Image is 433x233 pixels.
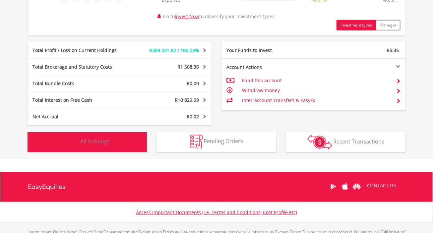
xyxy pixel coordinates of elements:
[362,176,401,195] a: CONTACT US
[28,172,66,202] a: EasyEquities
[376,20,401,30] button: Manager
[65,135,79,149] img: holdings-wht.png
[149,47,199,53] span: R309 331.82 / 186.23%
[187,113,199,120] span: R0.02
[221,64,314,71] div: Account Actions
[334,138,385,145] span: Recent Transactions
[351,176,362,197] a: Huawei
[242,86,391,95] td: Withdraw money
[28,80,135,87] div: Total Bundle Costs
[328,176,339,197] a: Google Play
[242,76,391,86] td: Fund this account
[242,95,391,105] td: Inter-account Transfers & EasyFx
[286,132,405,152] button: Recent Transactions
[28,113,135,120] div: Net Accrual
[187,80,199,87] span: R0.00
[387,47,399,53] span: R5.35
[175,13,199,20] a: Invest Now
[28,47,135,54] div: Total Profit / Loss on Current Holdings
[337,20,376,30] button: Investment types
[339,176,351,197] a: Apple
[157,132,276,152] button: Pending Orders
[175,97,199,103] span: R10 829.99
[307,135,332,149] img: transactions-zar-wht.png
[177,64,199,70] span: R1 568.36
[204,138,243,145] span: Pending Orders
[80,138,110,145] span: All Holdings
[190,135,203,149] img: pending_instructions-wht.png
[221,47,314,54] div: Your Funds to Invest
[28,97,135,103] div: Total Interest on Free Cash
[136,209,297,215] a: Access Important Documents (i.e. Terms and Conditions, Cost Profile etc)
[28,64,135,70] div: Total Brokerage and Statutory Costs
[28,132,147,152] button: All Holdings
